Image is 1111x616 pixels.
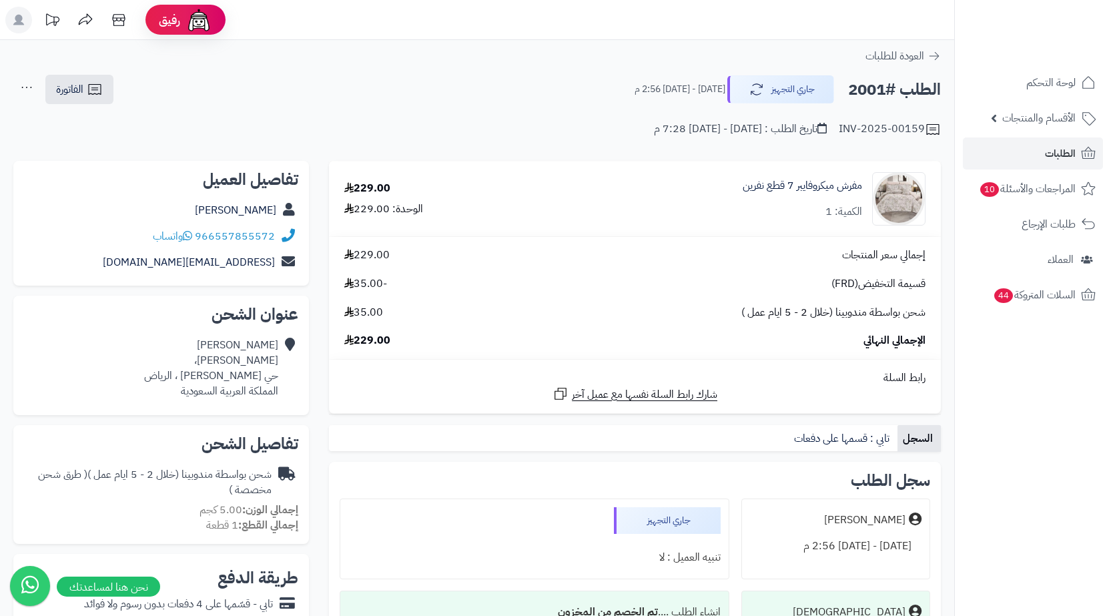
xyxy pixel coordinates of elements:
div: جاري التجهيز [614,507,721,534]
h2: تفاصيل العميل [24,172,298,188]
strong: إجمالي القطع: [238,517,298,533]
div: رابط السلة [334,370,936,386]
span: 44 [994,288,1013,303]
div: INV-2025-00159 [839,121,941,137]
small: [DATE] - [DATE] 2:56 م [635,83,725,96]
span: السلات المتروكة [993,286,1076,304]
h2: طريقة الدفع [218,570,298,586]
a: الطلبات [963,137,1103,170]
span: شارك رابط السلة نفسها مع عميل آخر [572,387,717,402]
div: تابي - قسّمها على 4 دفعات بدون رسوم ولا فوائد [84,597,273,612]
span: الإجمالي النهائي [863,333,925,348]
span: ( طرق شحن مخصصة ) [38,467,272,498]
span: قسيمة التخفيض(FRD) [831,276,925,292]
div: [DATE] - [DATE] 2:56 م [750,533,921,559]
span: لوحة التحكم [1026,73,1076,92]
a: السجل [897,425,941,452]
span: العودة للطلبات [865,48,924,64]
h2: الطلب #2001 [848,76,941,103]
img: 1753613661-1-90x90.jpg [873,172,925,226]
small: 5.00 كجم [200,502,298,518]
div: تاريخ الطلب : [DATE] - [DATE] 7:28 م [654,121,827,137]
div: 229.00 [344,181,390,196]
a: [PERSON_NAME] [195,202,276,218]
h3: سجل الطلب [851,473,930,489]
span: العملاء [1048,250,1074,269]
a: العملاء [963,244,1103,276]
span: 10 [980,182,999,197]
img: logo-2.png [1020,33,1098,61]
span: 229.00 [344,333,390,348]
a: شارك رابط السلة نفسها مع عميل آخر [552,386,717,402]
span: -35.00 [344,276,387,292]
a: مفرش ميكروفايبر 7 قطع نفرين [743,178,862,194]
span: شحن بواسطة مندوبينا (خلال 2 - 5 ايام عمل ) [741,305,925,320]
span: 35.00 [344,305,383,320]
a: تابي : قسمها على دفعات [789,425,897,452]
h2: عنوان الشحن [24,306,298,322]
span: الطلبات [1045,144,1076,163]
span: الأقسام والمنتجات [1002,109,1076,127]
span: رفيق [159,12,180,28]
h2: تفاصيل الشحن [24,436,298,452]
div: [PERSON_NAME] [824,513,905,528]
a: [EMAIL_ADDRESS][DOMAIN_NAME] [103,254,275,270]
span: المراجعات والأسئلة [979,180,1076,198]
a: الفاتورة [45,75,113,104]
div: [PERSON_NAME] [PERSON_NAME]، حي [PERSON_NAME] ، الرياض المملكة العربية السعودية [144,338,278,398]
div: الوحدة: 229.00 [344,202,423,217]
a: تحديثات المنصة [35,7,69,37]
button: جاري التجهيز [727,75,834,103]
a: السلات المتروكة44 [963,279,1103,311]
strong: إجمالي الوزن: [242,502,298,518]
a: لوحة التحكم [963,67,1103,99]
div: الكمية: 1 [825,204,862,220]
div: شحن بواسطة مندوبينا (خلال 2 - 5 ايام عمل ) [24,467,272,498]
a: المراجعات والأسئلة10 [963,173,1103,205]
div: تنبيه العميل : لا [348,545,721,571]
span: إجمالي سعر المنتجات [842,248,925,263]
a: العودة للطلبات [865,48,941,64]
a: واتساب [153,228,192,244]
span: الفاتورة [56,81,83,97]
a: 966557855572 [195,228,275,244]
small: 1 قطعة [206,517,298,533]
span: 229.00 [344,248,390,263]
a: طلبات الإرجاع [963,208,1103,240]
img: ai-face.png [186,7,212,33]
span: طلبات الإرجاع [1022,215,1076,234]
